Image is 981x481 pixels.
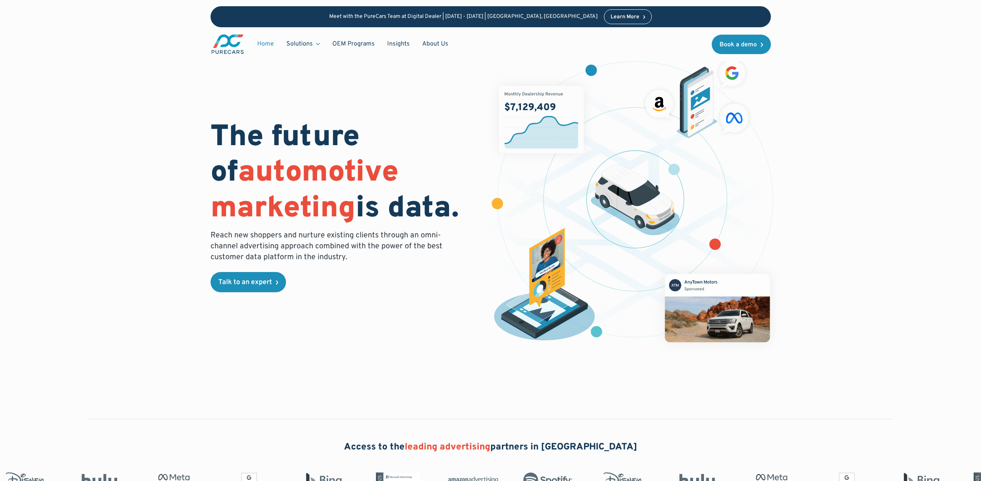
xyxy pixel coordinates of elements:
a: Home [251,37,280,51]
img: mockup of facebook post [650,259,784,356]
span: automotive marketing [211,154,398,227]
img: persona of a buyer [486,228,603,344]
h2: Access to the partners in [GEOGRAPHIC_DATA] [344,441,637,454]
img: chart showing monthly dealership revenue of $7m [499,86,584,153]
a: Insights [381,37,416,51]
div: Solutions [280,37,326,51]
div: Talk to an expert [218,279,272,286]
a: Learn More [604,9,652,24]
img: purecars logo [211,33,245,55]
a: Talk to an expert [211,272,286,292]
a: main [211,33,245,55]
div: Book a demo [720,42,757,48]
p: Meet with the PureCars Team at Digital Dealer | [DATE] - [DATE] | [GEOGRAPHIC_DATA], [GEOGRAPHIC_... [329,14,598,20]
p: Reach new shoppers and nurture existing clients through an omni-channel advertising approach comb... [211,230,447,263]
img: ads on social media and advertising partners [641,56,753,138]
div: Learn More [611,14,639,20]
a: About Us [416,37,455,51]
div: Solutions [286,40,313,48]
img: illustration of a vehicle [591,165,680,235]
span: leading advertising [405,441,490,453]
h1: The future of is data. [211,120,481,227]
a: Book a demo [712,35,771,54]
a: OEM Programs [326,37,381,51]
